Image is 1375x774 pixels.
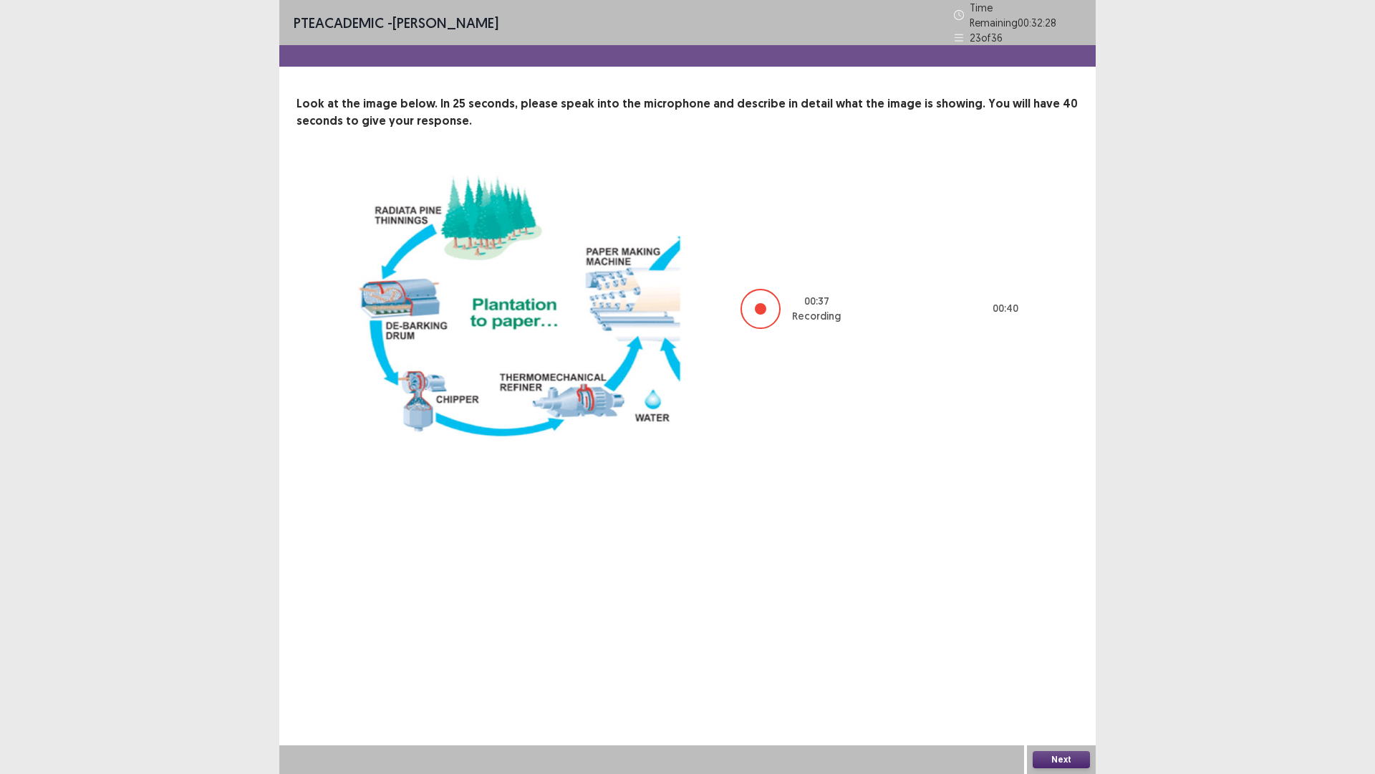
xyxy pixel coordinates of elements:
p: 00 : 37 [804,294,829,309]
p: Recording [792,309,841,324]
span: PTE academic [294,14,384,32]
img: image-description [354,164,712,453]
p: 00 : 40 [993,301,1018,316]
button: Next [1033,751,1090,768]
p: Look at the image below. In 25 seconds, please speak into the microphone and describe in detail w... [296,95,1079,130]
p: 23 of 36 [970,30,1003,45]
p: - [PERSON_NAME] [294,12,498,34]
